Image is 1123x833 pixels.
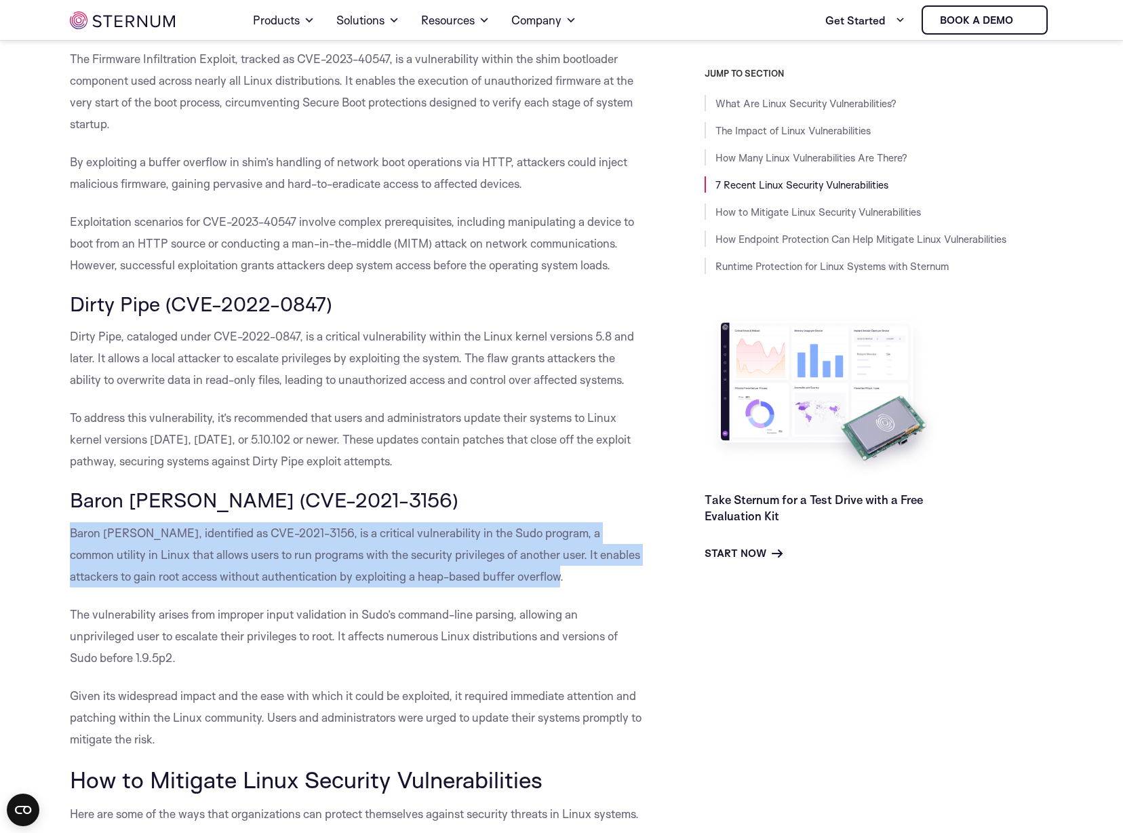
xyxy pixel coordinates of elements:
[7,794,39,826] button: Open CMP widget
[715,233,1006,246] a: How Endpoint Protection Can Help Mitigate Linux Vulnerabilities
[705,545,783,562] a: Start Now
[70,410,631,468] span: To address this vulnerability, it’s recommended that users and administrators update their system...
[715,124,871,137] a: The Impact of Linux Vulnerabilities
[70,214,634,272] span: Exploitation scenarios for CVE-2023-40547 involve complex prerequisites, including manipulating a...
[705,312,942,481] img: Take Sternum for a Test Drive with a Free Evaluation Kit
[715,151,907,164] a: How Many Linux Vulnerabilities Are There?
[70,291,332,316] span: Dirty Pipe (CVE-2022-0847)
[705,492,923,523] a: Take Sternum for a Test Drive with a Free Evaluation Kit
[70,689,642,746] span: Given its widespread impact and the ease with which it could be exploited, it required immediate ...
[70,52,633,131] span: The Firmware Infiltration Exploit, tracked as CVE-2023-40547, is a vulnerability within the shim ...
[253,1,315,39] a: Products
[715,260,949,273] a: Runtime Protection for Linux Systems with Sternum
[715,206,921,218] a: How to Mitigate Linux Security Vulnerabilities
[336,1,399,39] a: Solutions
[70,765,543,794] span: How to Mitigate Linux Security Vulnerabilities
[715,178,888,191] a: 7 Recent Linux Security Vulnerabilities
[825,7,905,34] a: Get Started
[70,12,175,29] img: sternum iot
[70,155,627,191] span: By exploiting a buffer overflow in shim’s handling of network boot operations via HTTP, attackers...
[705,68,1053,79] h3: JUMP TO SECTION
[511,1,576,39] a: Company
[1019,15,1029,26] img: sternum iot
[421,1,490,39] a: Resources
[70,526,640,583] span: Baron [PERSON_NAME], identified as CVE-2021-3156, is a critical vulnerability in the Sudo program...
[922,5,1048,35] a: Book a demo
[70,487,458,512] span: Baron [PERSON_NAME] (CVE-2021-3156)
[70,607,618,665] span: The vulnerability arises from improper input validation in Sudo’s command-line parsing, allowing ...
[70,807,639,821] span: Here are some of the ways that organizations can protect themselves against security threats in L...
[70,329,634,387] span: Dirty Pipe, cataloged under CVE-2022-0847, is a critical vulnerability within the Linux kernel ve...
[715,97,897,110] a: What Are Linux Security Vulnerabilities?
